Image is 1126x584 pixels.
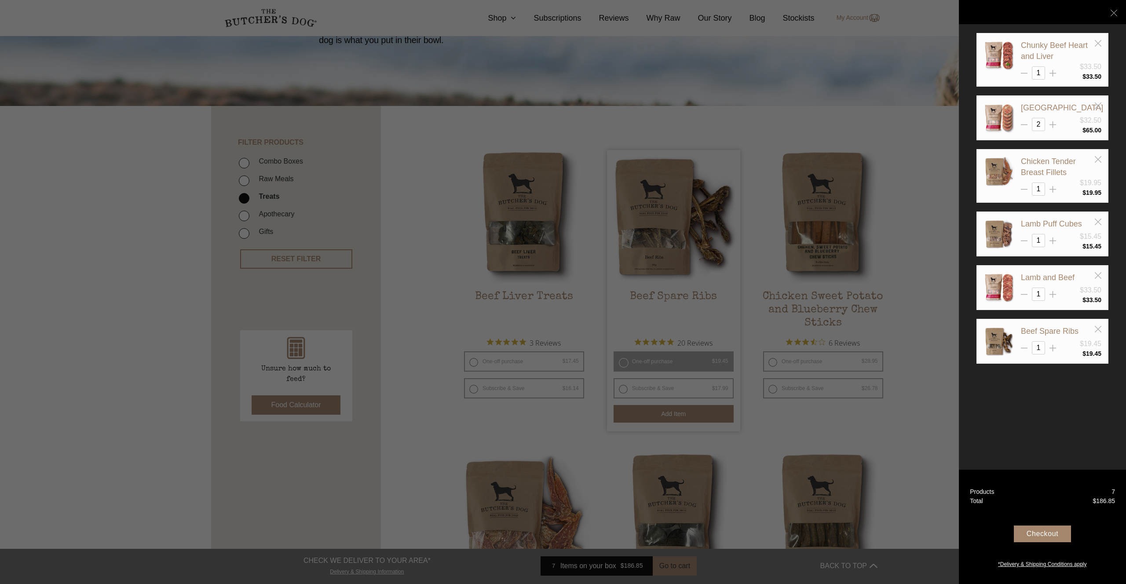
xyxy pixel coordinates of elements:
[983,40,1014,71] img: Chunky Beef Heart and Liver
[1082,296,1101,303] bdi: 33.50
[1021,219,1082,228] a: Lamb Puff Cubes
[970,487,994,496] div: Products
[1082,243,1101,250] bdi: 15.45
[1021,157,1076,177] a: Chicken Tender Breast Fillets
[1082,73,1086,80] span: $
[1082,296,1086,303] span: $
[983,156,1014,187] img: Chicken Tender Breast Fillets
[1082,350,1086,357] span: $
[1021,41,1088,61] a: Chunky Beef Heart and Liver
[1080,115,1101,126] div: $32.50
[983,326,1014,357] img: Beef Spare Ribs
[1082,350,1101,357] bdi: 19.45
[1082,127,1086,134] span: $
[1080,231,1101,242] div: $15.45
[959,558,1126,568] a: *Delivery & Shipping Conditions apply
[1082,189,1086,196] span: $
[1080,178,1101,188] div: $19.95
[1021,103,1103,112] a: [GEOGRAPHIC_DATA]
[1111,487,1115,496] div: 7
[1080,285,1101,296] div: $33.50
[970,496,983,506] div: Total
[1082,73,1101,80] bdi: 33.50
[1014,526,1071,542] div: Checkout
[1093,497,1096,504] span: $
[1082,127,1101,134] bdi: 65.00
[1021,273,1075,282] a: Lamb and Beef
[1080,339,1101,349] div: $19.45
[983,102,1014,133] img: Turkey
[1080,62,1101,72] div: $33.50
[983,272,1014,303] img: Lamb and Beef
[983,219,1014,249] img: Lamb Puff Cubes
[1082,189,1101,196] bdi: 19.95
[1021,327,1078,336] a: Beef Spare Ribs
[1082,243,1086,250] span: $
[1093,497,1115,504] bdi: 186.85
[959,470,1126,584] a: Products 7 Total $186.85 Checkout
